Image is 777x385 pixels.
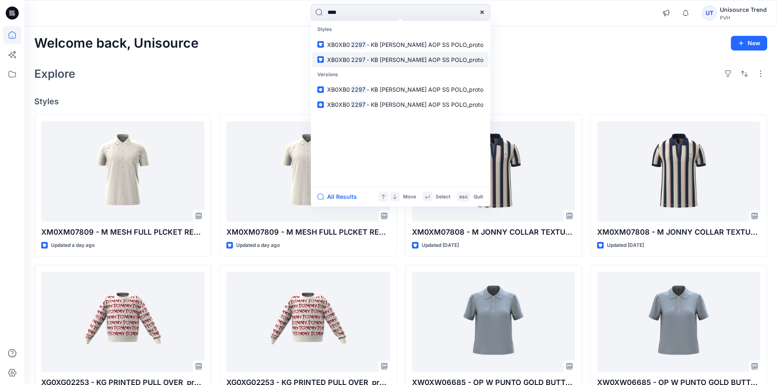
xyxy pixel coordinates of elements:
[312,67,489,82] p: Versions
[312,37,489,52] a: XB0XB02297- KB [PERSON_NAME] AOP SS POLO_proto
[720,15,767,21] div: PVH
[403,193,416,201] p: Move
[367,86,483,93] span: - KB [PERSON_NAME] AOP SS POLO_proto
[731,36,767,51] button: New
[474,193,483,201] p: Quit
[51,241,95,250] p: Updated a day ago
[436,193,450,201] p: Select
[607,241,644,250] p: Updated [DATE]
[367,101,483,108] span: - KB [PERSON_NAME] AOP SS POLO_proto
[350,55,367,64] mark: 2297
[412,272,575,372] a: XW0XW06685 - OP W PUNTO GOLD BUTTON POLO_3D Fit 1
[459,193,468,201] p: esc
[41,272,204,372] a: XG0XG02253 - KG PRINTED PULL OVER_proto
[41,121,204,222] a: XM0XM07809 - M MESH FULL PLCKET REG POLO_fit
[597,227,760,238] p: XM0XM07808 - M JONNY COLLAR TEXTURE POLO STRP_fit
[41,227,204,238] p: XM0XM07809 - M MESH FULL PLCKET REG POLO_fit
[422,241,459,250] p: Updated [DATE]
[312,97,489,112] a: XB0XB02297- KB [PERSON_NAME] AOP SS POLO_proto
[327,56,350,63] span: XB0XB0
[226,121,390,222] a: XM0XM07809 - M MESH FULL PLCKET REG POLO_fit
[350,85,367,94] mark: 2297
[317,192,362,202] button: All Results
[236,241,280,250] p: Updated a day ago
[412,121,575,222] a: XM0XM07808 - M JONNY COLLAR TEXTURE POLO STRP_fit
[327,41,350,48] span: XB0XB0
[350,40,367,49] mark: 2297
[597,272,760,372] a: XW0XW06685 - OP W PUNTO GOLD BUTTON POLO_3D Fit 1
[34,67,75,80] h2: Explore
[226,272,390,372] a: XG0XG02253 - KG PRINTED PULL OVER_proto
[312,22,489,37] p: Styles
[226,227,390,238] p: XM0XM07809 - M MESH FULL PLCKET REG POLO_fit
[312,52,489,67] a: XB0XB02297- KB [PERSON_NAME] AOP SS POLO_proto
[34,97,767,106] h4: Styles
[702,6,717,20] div: UT
[367,56,483,63] span: - KB [PERSON_NAME] AOP SS POLO_proto
[720,5,767,15] div: Unisource Trend
[34,36,199,51] h2: Welcome back, Unisource
[367,41,483,48] span: - KB [PERSON_NAME] AOP SS POLO_proto
[327,101,350,108] span: XB0XB0
[312,82,489,97] a: XB0XB02297- KB [PERSON_NAME] AOP SS POLO_proto
[327,86,350,93] span: XB0XB0
[597,121,760,222] a: XM0XM07808 - M JONNY COLLAR TEXTURE POLO STRP_fit
[412,227,575,238] p: XM0XM07808 - M JONNY COLLAR TEXTURE POLO STRP_fit
[350,100,367,109] mark: 2297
